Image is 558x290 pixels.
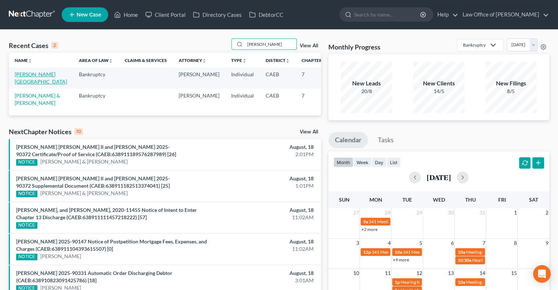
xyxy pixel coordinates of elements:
a: Directory Cases [189,8,245,21]
span: 1 [513,208,517,217]
div: 10 [74,128,83,135]
button: month [333,157,353,167]
a: Client Portal [142,8,189,21]
div: NextChapter Notices [9,127,83,136]
div: Recent Cases [9,41,58,50]
a: Help [434,8,458,21]
h3: Monthly Progress [328,43,380,51]
a: [PERSON_NAME] 2025-90147 Notice of Postpetition Mortgage Fees, Expenses, and Charges (CAEB:638911... [16,238,207,252]
div: New Filings [485,79,537,88]
a: Attorneyunfold_more [179,58,207,63]
div: 8/5 [485,88,537,95]
input: Search by name... [354,8,421,21]
div: 20/8 [341,88,392,95]
span: 5 [418,239,423,247]
a: Law Office of [PERSON_NAME] [459,8,549,21]
i: unfold_more [285,59,290,63]
a: Calendar [328,132,368,148]
a: Districtunfold_more [266,58,290,63]
span: 6 [450,239,454,247]
a: Typeunfold_more [231,58,247,63]
a: +9 more [393,257,409,263]
div: August, 18 [219,143,314,151]
span: 15 [510,269,517,278]
span: Sun [339,197,349,203]
span: Hearing for [PERSON_NAME] [472,257,529,263]
div: Open Intercom Messenger [533,265,551,283]
span: 27 [352,208,360,217]
a: [PERSON_NAME] [PERSON_NAME] II and [PERSON_NAME] 2025-90372 Supplemental Document (CAEB:638911182... [16,175,170,189]
div: Bankruptcy [463,42,486,48]
a: DebtorCC [245,8,287,21]
span: 10a [394,249,402,255]
span: 14 [478,269,486,278]
a: Nameunfold_more [15,58,32,63]
span: 12 [415,269,423,278]
span: Sat [529,197,538,203]
td: CAEB [260,89,296,110]
span: New Case [77,12,101,18]
div: 3:01AM [219,277,314,284]
span: 10 [352,269,360,278]
td: [PERSON_NAME] [173,89,225,110]
button: list [387,157,401,167]
span: 11 [384,269,391,278]
button: week [353,157,372,167]
span: 10a [457,279,465,285]
span: Fri [498,197,506,203]
span: 3 [355,239,360,247]
span: 341 Meeting for [PERSON_NAME] [402,249,468,255]
div: 1:01PM [219,182,314,190]
div: 11:02AM [219,245,314,253]
span: Hearing for [PERSON_NAME] [400,279,457,285]
div: New Leads [341,79,392,88]
div: August, 18 [219,206,314,214]
a: [PERSON_NAME] [40,253,81,260]
div: NOTICE [16,191,37,197]
span: 7 [481,239,486,247]
th: Claims & Services [119,53,173,67]
span: 1p [394,279,400,285]
a: Area of Lawunfold_more [79,58,113,63]
a: [PERSON_NAME], and [PERSON_NAME], 2020-11455 Notice of Intent to Enter Chapter 13 Discharge (CAEB... [16,207,197,220]
i: unfold_more [109,59,113,63]
div: 11:02AM [219,214,314,221]
a: Home [110,8,142,21]
span: Mon [369,197,382,203]
h2: [DATE] [427,173,451,181]
span: 13 [447,269,454,278]
span: 29 [415,208,423,217]
span: 8 [513,239,517,247]
div: NOTICE [16,222,37,229]
span: 31 [478,208,486,217]
i: unfold_more [242,59,247,63]
i: unfold_more [28,59,32,63]
td: CAEB [260,67,296,88]
span: Tue [402,197,412,203]
a: [PERSON_NAME] & [PERSON_NAME] [15,92,60,106]
div: NOTICE [16,254,37,260]
span: 2 [545,208,549,217]
a: [PERSON_NAME] 2025-90331 Automatic Order Discharging Debtor (CAEB:638910823091425786) [18] [16,270,172,283]
a: [PERSON_NAME] & [PERSON_NAME] [40,158,128,165]
a: [PERSON_NAME] & [PERSON_NAME] [40,190,128,197]
div: 2:01PM [219,151,314,158]
div: New Clients [413,79,464,88]
span: 4 [387,239,391,247]
div: 14/5 [413,88,464,95]
span: 12p [363,249,371,255]
input: Search by name... [245,39,296,49]
a: +2 more [361,227,377,232]
span: 30 [447,208,454,217]
div: August, 18 [219,269,314,277]
i: unfold_more [202,59,207,63]
a: View All [300,129,318,135]
span: 28 [384,208,391,217]
td: 7 [296,67,332,88]
td: 7 [296,89,332,110]
span: 9 [545,239,549,247]
td: [PERSON_NAME] [173,67,225,88]
div: August, 18 [219,238,314,245]
a: Chapterunfold_more [302,58,327,63]
td: Individual [225,89,260,110]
